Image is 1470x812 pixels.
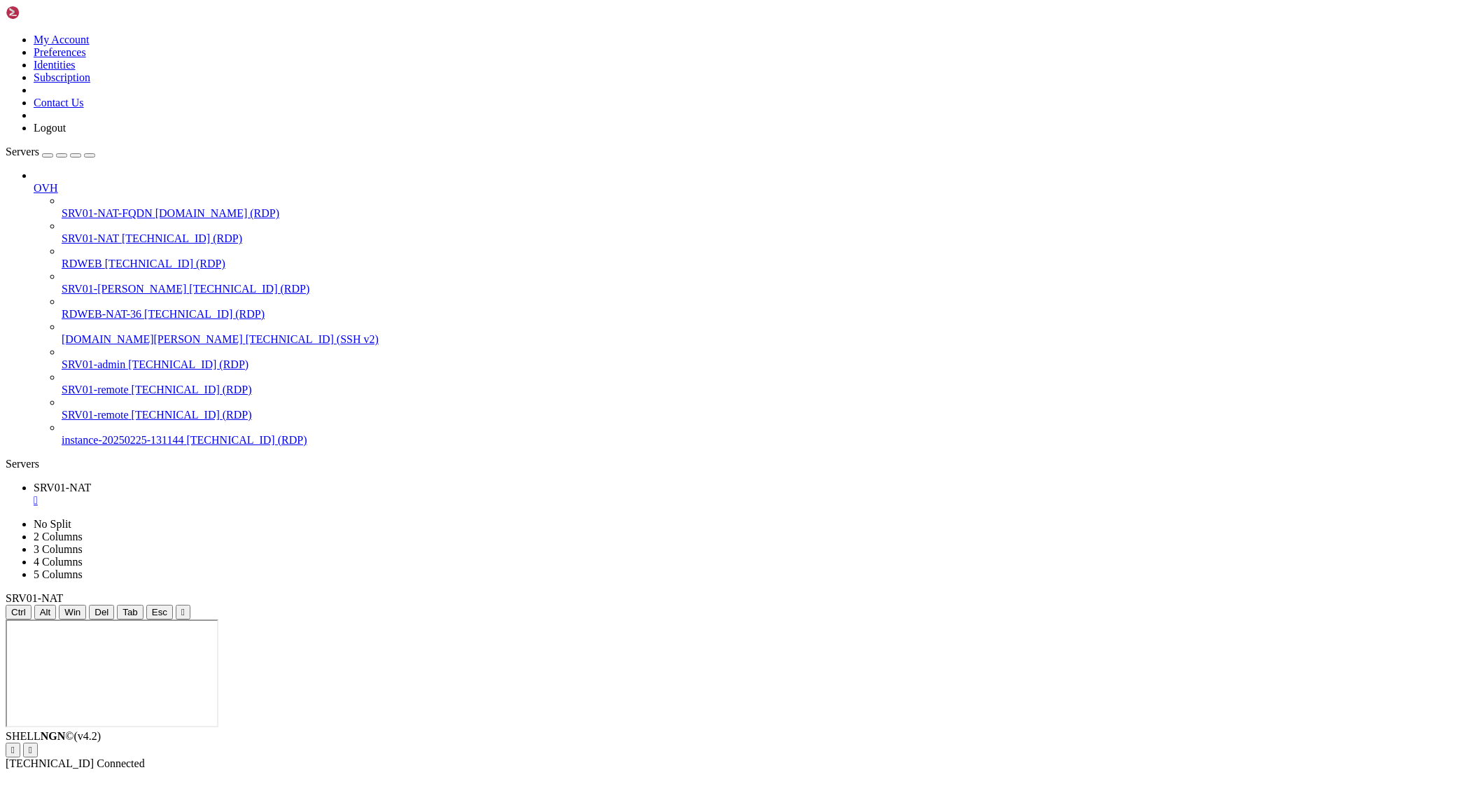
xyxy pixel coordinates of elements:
[117,605,143,619] button: Tab
[40,607,51,617] span: Alt
[34,59,76,71] a: Identities
[34,531,83,542] a: 2 Columns
[62,220,1464,245] li: SRV01-NAT [TECHNICAL_ID] (RDP)
[186,434,307,446] span: [TECHNICAL_ID] (RDP)
[62,195,1464,220] li: SRV01-NAT-FQDN [DOMAIN_NAME] (RDP)
[62,346,1464,371] li: SRV01-admin [TECHNICAL_ID] (RDP)
[62,321,1464,346] li: [DOMAIN_NAME][PERSON_NAME] [TECHNICAL_ID] (SSH v2)
[34,182,58,194] span: OVH
[62,384,1464,396] a: SRV01-remote [TECHNICAL_ID] (RDP)
[105,258,225,269] span: [TECHNICAL_ID] (RDP)
[62,270,1464,295] li: SRV01-[PERSON_NAME] [TECHNICAL_ID] (RDP)
[62,396,1464,421] li: SRV01-remote [TECHNICAL_ID] (RDP)
[6,743,20,757] button: 
[62,283,1464,295] a: SRV01-[PERSON_NAME] [TECHNICAL_ID] (RDP)
[34,482,1464,507] a: SRV01-NAT
[29,745,32,755] div: 
[74,730,101,742] span: 4.2.0
[34,482,91,493] span: SRV01-NAT
[176,605,190,619] button: 
[62,409,1464,421] a: SRV01-remote [TECHNICAL_ID] (RDP)
[62,358,1464,371] a: SRV01-admin [TECHNICAL_ID] (RDP)
[132,384,252,395] span: [TECHNICAL_ID] (RDP)
[246,333,379,345] span: [TECHNICAL_ID] (SSH v2)
[34,34,90,45] a: My Account
[122,232,242,244] span: [TECHNICAL_ID] (RDP)
[62,358,125,370] span: SRV01-admin
[62,295,1464,321] li: RDWEB-NAT-36 [TECHNICAL_ID] (RDP)
[6,605,31,619] button: Ctrl
[62,232,119,244] span: SRV01-NAT
[62,258,102,269] span: RDWEB
[122,607,138,617] span: Tab
[6,6,86,20] img: Shellngn
[155,207,279,219] span: [DOMAIN_NAME] (RDP)
[59,605,86,619] button: Win
[62,258,1464,270] a: RDWEB [TECHNICAL_ID] (RDP)
[64,607,80,617] span: Win
[41,730,66,742] b: NGN
[6,146,95,157] a: Servers
[89,605,114,619] button: Del
[62,207,153,219] span: SRV01-NAT-FQDN
[34,494,1464,507] a: 
[6,458,1464,470] div: Servers
[6,146,39,157] span: Servers
[97,757,144,769] span: Connected
[34,71,90,83] a: Subscription
[34,97,84,108] a: Contact Us
[62,434,1464,447] a: instance-20250225-131144 [TECHNICAL_ID] (RDP)
[62,308,1464,321] a: RDWEB-NAT-36 [TECHNICAL_ID] (RDP)
[6,592,63,604] span: SRV01-NAT
[6,730,101,742] span: SHELL ©
[62,245,1464,270] li: RDWEB [TECHNICAL_ID] (RDP)
[152,607,167,617] span: Esc
[34,605,57,619] button: Alt
[94,607,108,617] span: Del
[34,169,1464,447] li: OVH
[34,568,83,580] a: 5 Columns
[62,283,186,295] span: SRV01-[PERSON_NAME]
[62,434,183,446] span: instance-20250225-131144
[34,182,1464,195] a: OVH
[11,607,26,617] span: Ctrl
[144,308,265,320] span: [TECHNICAL_ID] (RDP)
[62,421,1464,447] li: instance-20250225-131144 [TECHNICAL_ID] (RDP)
[146,605,173,619] button: Esc
[132,409,252,421] span: [TECHNICAL_ID] (RDP)
[181,607,185,617] div: 
[62,384,129,395] span: SRV01-remote
[62,371,1464,396] li: SRV01-remote [TECHNICAL_ID] (RDP)
[34,46,86,58] a: Preferences
[128,358,248,370] span: [TECHNICAL_ID] (RDP)
[34,543,83,555] a: 3 Columns
[62,409,129,421] span: SRV01-remote
[62,333,1464,346] a: [DOMAIN_NAME][PERSON_NAME] [TECHNICAL_ID] (SSH v2)
[11,745,15,755] div: 
[34,518,71,530] a: No Split
[62,207,1464,220] a: SRV01-NAT-FQDN [DOMAIN_NAME] (RDP)
[34,122,66,134] a: Logout
[62,333,243,345] span: [DOMAIN_NAME][PERSON_NAME]
[62,232,1464,245] a: SRV01-NAT [TECHNICAL_ID] (RDP)
[6,757,94,769] span: [TECHNICAL_ID]
[189,283,309,295] span: [TECHNICAL_ID] (RDP)
[62,308,141,320] span: RDWEB-NAT-36
[23,743,38,757] button: 
[34,556,83,568] a: 4 Columns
